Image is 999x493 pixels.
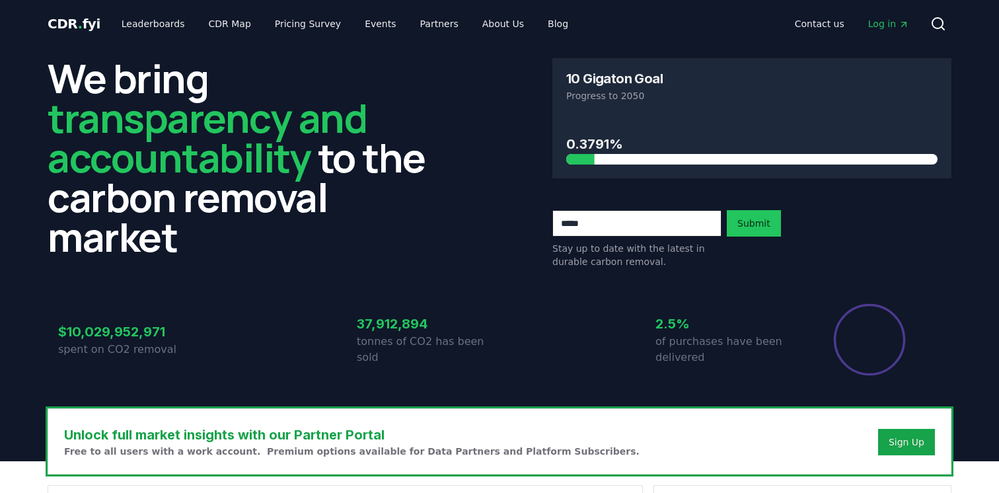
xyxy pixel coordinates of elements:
[264,12,351,36] a: Pricing Survey
[48,16,100,32] span: CDR fyi
[198,12,262,36] a: CDR Map
[48,58,447,256] h2: We bring to the carbon removal market
[784,12,920,36] nav: Main
[889,436,924,449] a: Sign Up
[537,12,579,36] a: Blog
[566,134,938,154] h3: 0.3791%
[410,12,469,36] a: Partners
[357,314,499,334] h3: 37,912,894
[64,445,640,458] p: Free to all users with a work account. Premium options available for Data Partners and Platform S...
[472,12,535,36] a: About Us
[655,314,798,334] h3: 2.5%
[64,425,640,445] h3: Unlock full market insights with our Partner Portal
[655,334,798,365] p: of purchases have been delivered
[48,15,100,33] a: CDR.fyi
[784,12,855,36] a: Contact us
[727,210,781,237] button: Submit
[566,89,938,102] p: Progress to 2050
[58,342,201,358] p: spent on CO2 removal
[878,429,935,455] button: Sign Up
[58,322,201,342] h3: $10,029,952,971
[868,17,909,30] span: Log in
[566,72,663,85] h3: 10 Gigaton Goal
[48,91,367,184] span: transparency and accountability
[78,16,83,32] span: .
[858,12,920,36] a: Log in
[354,12,406,36] a: Events
[111,12,196,36] a: Leaderboards
[357,334,499,365] p: tonnes of CO2 has been sold
[111,12,579,36] nav: Main
[832,303,906,377] div: Percentage of sales delivered
[552,242,721,268] p: Stay up to date with the latest in durable carbon removal.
